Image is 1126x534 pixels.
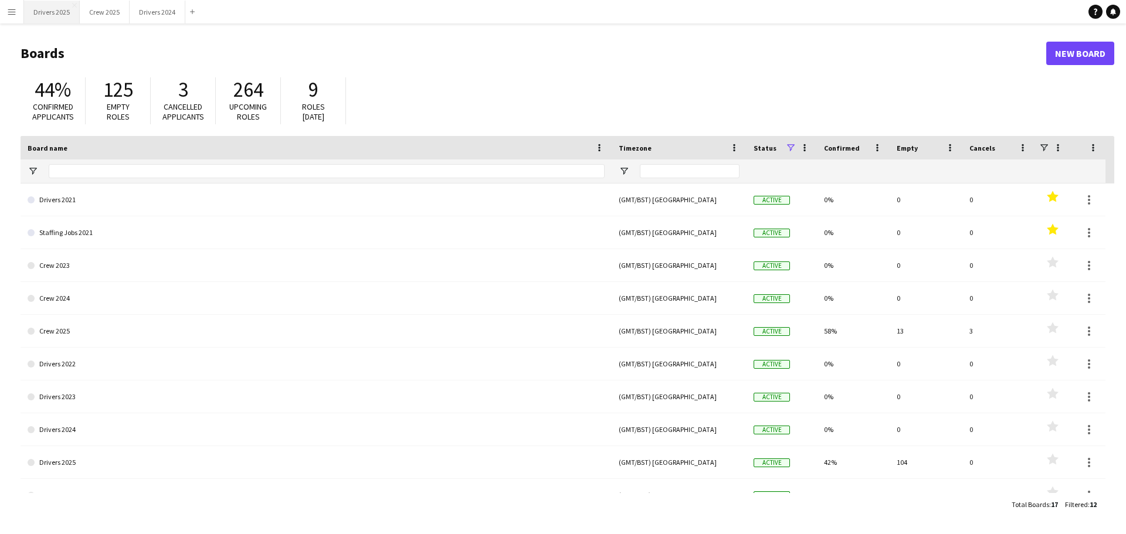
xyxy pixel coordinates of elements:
[890,479,962,511] div: 8
[817,380,890,413] div: 0%
[890,183,962,216] div: 0
[817,315,890,347] div: 58%
[897,144,918,152] span: Empty
[817,348,890,380] div: 0%
[28,166,38,176] button: Open Filter Menu
[754,426,790,434] span: Active
[35,77,71,103] span: 44%
[754,393,790,402] span: Active
[308,77,318,103] span: 9
[619,166,629,176] button: Open Filter Menu
[962,348,1035,380] div: 0
[817,282,890,314] div: 0%
[890,282,962,314] div: 0
[890,216,962,249] div: 0
[754,294,790,303] span: Active
[962,216,1035,249] div: 0
[1012,500,1049,509] span: Total Boards
[817,413,890,445] div: 0%
[754,229,790,237] span: Active
[817,446,890,478] div: 42%
[233,77,263,103] span: 264
[28,315,605,348] a: Crew 2025
[962,380,1035,413] div: 0
[890,380,962,413] div: 0
[817,216,890,249] div: 0%
[612,413,747,445] div: (GMT/BST) [GEOGRAPHIC_DATA]
[612,315,747,347] div: (GMT/BST) [GEOGRAPHIC_DATA]
[130,1,185,23] button: Drivers 2024
[612,446,747,478] div: (GMT/BST) [GEOGRAPHIC_DATA]
[107,101,130,122] span: Empty roles
[612,380,747,413] div: (GMT/BST) [GEOGRAPHIC_DATA]
[817,183,890,216] div: 0%
[28,479,605,512] a: Drivers 2026
[28,380,605,413] a: Drivers 2023
[890,446,962,478] div: 104
[824,144,860,152] span: Confirmed
[49,164,605,178] input: Board name Filter Input
[28,282,605,315] a: Crew 2024
[962,315,1035,347] div: 3
[1012,493,1058,516] div: :
[962,183,1035,216] div: 0
[754,144,776,152] span: Status
[962,282,1035,314] div: 0
[969,144,995,152] span: Cancels
[754,261,790,270] span: Active
[612,249,747,281] div: (GMT/BST) [GEOGRAPHIC_DATA]
[28,216,605,249] a: Staffing Jobs 2021
[754,491,790,500] span: Active
[754,196,790,205] span: Active
[1065,500,1088,509] span: Filtered
[229,101,267,122] span: Upcoming roles
[1046,42,1114,65] a: New Board
[1065,493,1097,516] div: :
[890,249,962,281] div: 0
[24,1,80,23] button: Drivers 2025
[640,164,740,178] input: Timezone Filter Input
[962,479,1035,511] div: 0
[890,348,962,380] div: 0
[890,315,962,347] div: 13
[612,479,747,511] div: (GMT/BST) [GEOGRAPHIC_DATA]
[612,183,747,216] div: (GMT/BST) [GEOGRAPHIC_DATA]
[962,413,1035,445] div: 0
[1051,500,1058,509] span: 17
[754,327,790,336] span: Active
[817,479,890,511] div: 0%
[28,183,605,216] a: Drivers 2021
[32,101,74,122] span: Confirmed applicants
[302,101,325,122] span: Roles [DATE]
[612,282,747,314] div: (GMT/BST) [GEOGRAPHIC_DATA]
[1090,500,1097,509] span: 12
[754,360,790,369] span: Active
[612,348,747,380] div: (GMT/BST) [GEOGRAPHIC_DATA]
[890,413,962,445] div: 0
[162,101,204,122] span: Cancelled applicants
[962,446,1035,478] div: 0
[28,249,605,282] a: Crew 2023
[21,45,1046,62] h1: Boards
[962,249,1035,281] div: 0
[28,446,605,479] a: Drivers 2025
[103,77,133,103] span: 125
[28,348,605,380] a: Drivers 2022
[612,216,747,249] div: (GMT/BST) [GEOGRAPHIC_DATA]
[28,144,67,152] span: Board name
[28,413,605,446] a: Drivers 2024
[619,144,652,152] span: Timezone
[754,458,790,467] span: Active
[80,1,130,23] button: Crew 2025
[178,77,188,103] span: 3
[817,249,890,281] div: 0%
